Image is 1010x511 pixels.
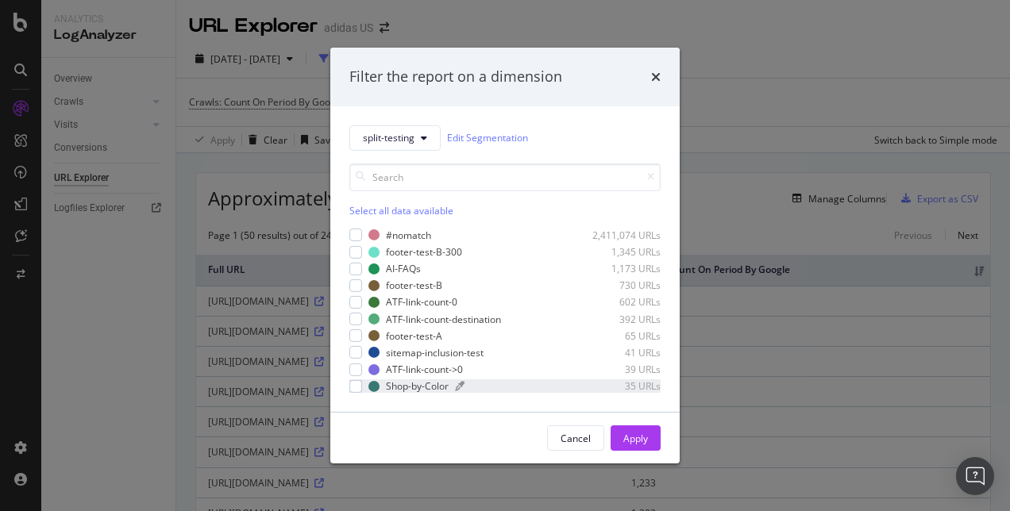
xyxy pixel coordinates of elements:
[547,425,604,451] button: Cancel
[386,279,442,292] div: footer-test-B
[363,131,414,144] span: split-testing
[583,346,661,359] div: 41 URLs
[349,67,562,87] div: Filter the report on a dimension
[330,48,680,463] div: modal
[583,295,661,309] div: 602 URLs
[583,229,661,242] div: 2,411,074 URLs
[349,204,661,217] div: Select all data available
[583,329,661,343] div: 65 URLs
[386,245,462,259] div: footer-test-B-300
[447,129,528,146] a: Edit Segmentation
[583,312,661,325] div: 392 URLs
[583,363,661,376] div: 39 URLs
[386,329,442,343] div: footer-test-A
[386,229,431,242] div: #nomatch
[386,363,463,376] div: ATF-link-count->0
[386,262,421,275] div: AI-FAQs
[386,312,501,325] div: ATF-link-count-destination
[349,125,441,151] button: split-testing
[583,262,661,275] div: 1,173 URLs
[611,425,661,451] button: Apply
[956,457,994,495] div: Open Intercom Messenger
[561,432,591,445] div: Cancel
[583,379,661,393] div: 35 URLs
[583,279,661,292] div: 730 URLs
[386,295,457,309] div: ATF-link-count-0
[623,432,648,445] div: Apply
[583,245,661,259] div: 1,345 URLs
[349,163,661,191] input: Search
[386,346,484,359] div: sitemap-inclusion-test
[651,67,661,87] div: times
[386,379,449,393] div: Shop-by-Color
